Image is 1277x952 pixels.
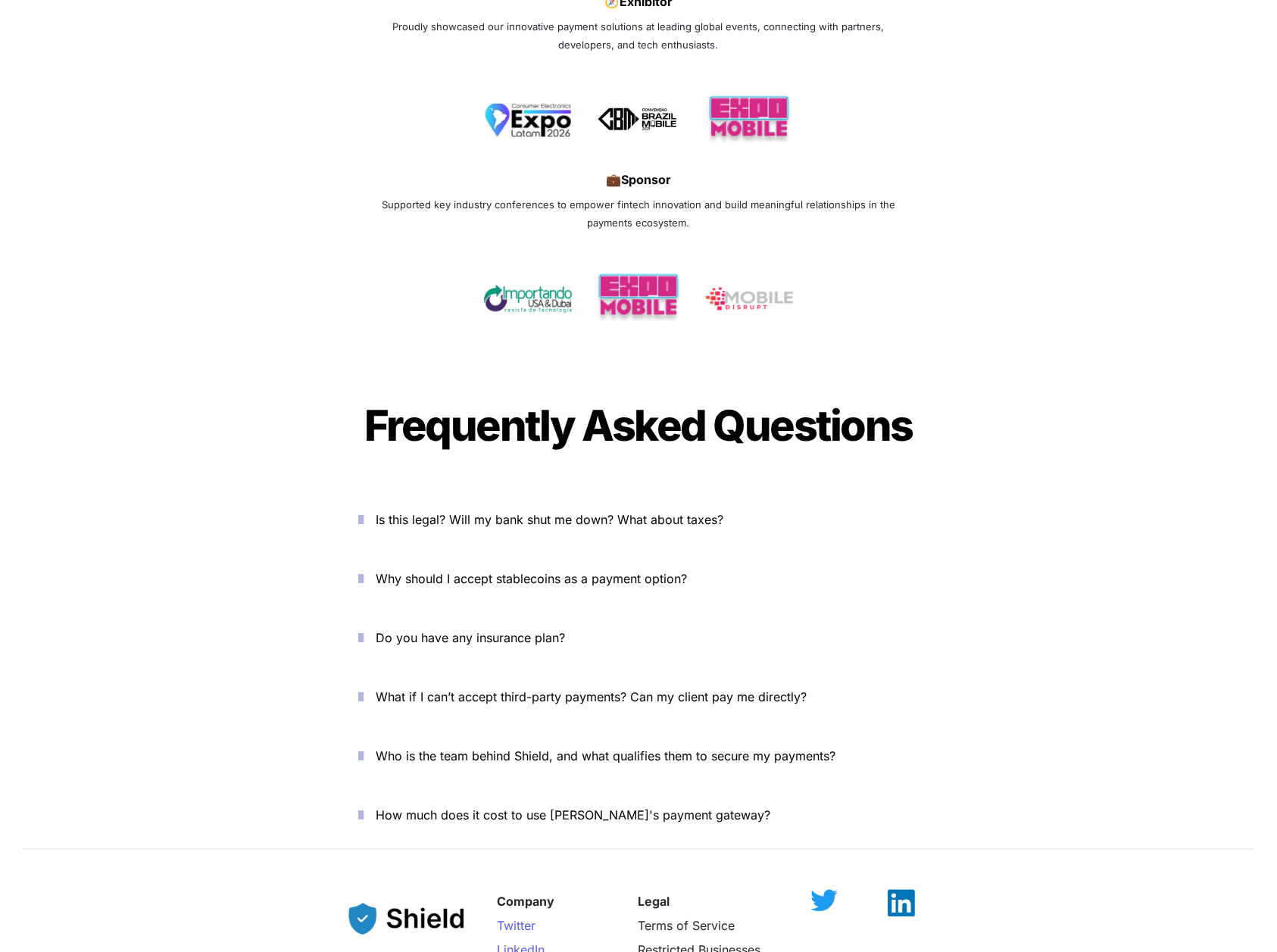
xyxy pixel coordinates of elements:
[382,198,898,229] span: Supported key industry conferences to empower fintech innovation and build meaningful relationshi...
[393,20,888,51] span: Proudly showcased our innovative payment solutions at leading global events, connecting with part...
[606,172,621,187] span: 💼
[336,496,941,543] button: Is this legal? Will my bank shut me down? What about taxes?
[638,894,670,909] strong: Legal
[376,571,687,586] span: Why should I accept stablecoins as a payment option?
[336,732,941,779] button: Who is the team behind Shield, and what qualifies them to secure my payments?
[376,807,770,822] span: How much does it cost to use [PERSON_NAME]'s payment gateway?
[336,673,941,720] button: What if I can’t accept third-party payments? Can my client pay me directly?
[638,918,735,933] a: Terms of Service
[376,512,723,527] span: Is this legal? Will my bank shut me down? What about taxes?
[336,555,941,602] button: Why should I accept stablecoins as a payment option?
[336,614,941,661] button: Do you have any insurance plan?
[497,894,554,909] strong: Company
[376,748,835,763] span: Who is the team behind Shield, and what qualifies them to secure my payments?
[376,630,565,645] span: Do you have any insurance plan?
[364,400,913,451] span: Frequently Asked Questions
[336,791,941,838] button: How much does it cost to use [PERSON_NAME]'s payment gateway?
[376,689,807,704] span: What if I can’t accept third-party payments? Can my client pay me directly?
[497,918,535,933] a: Twitter
[621,172,671,187] strong: Sponsor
